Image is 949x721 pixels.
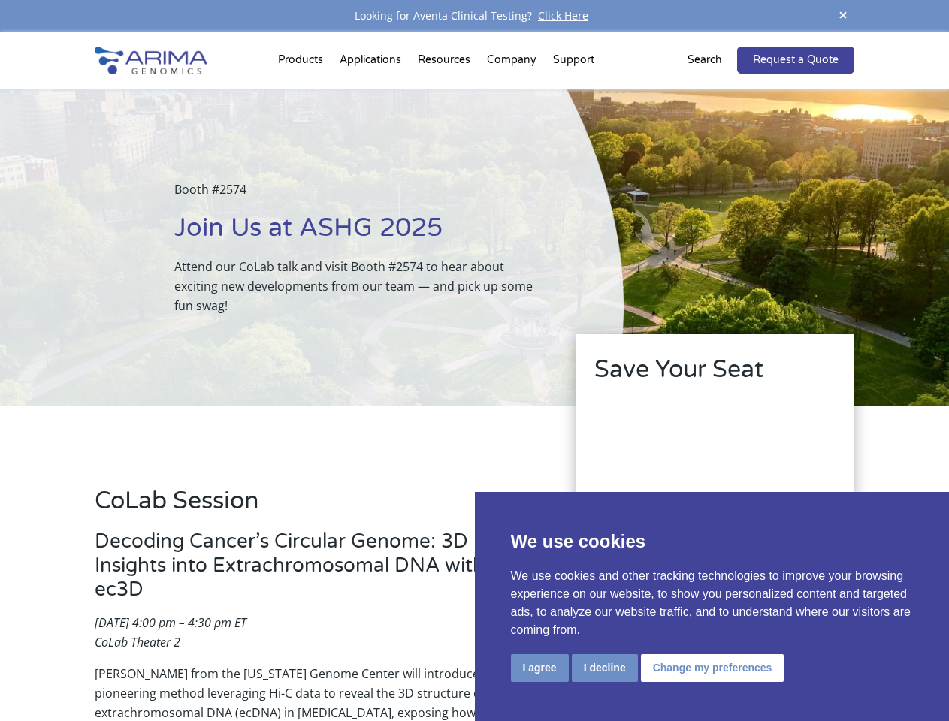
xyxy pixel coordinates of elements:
h1: Join Us at ASHG 2025 [174,211,548,257]
div: Looking for Aventa Clinical Testing? [95,6,854,26]
p: Attend our CoLab talk and visit Booth #2574 to hear about exciting new developments from our team... [174,257,548,315]
p: Booth #2574 [174,179,548,211]
h2: Save Your Seat [594,353,836,398]
h2: CoLab Session [95,484,533,529]
button: Change my preferences [641,654,784,682]
em: CoLab Theater 2 [95,634,180,650]
p: Search [688,50,722,70]
h3: Decoding Cancer’s Circular Genome: 3D Insights into Extrachromosomal DNA with ec3D [95,529,533,613]
img: Arima-Genomics-logo [95,47,207,74]
p: We use cookies [511,528,914,555]
button: I agree [511,654,569,682]
em: [DATE] 4:00 pm – 4:30 pm ET [95,614,246,631]
p: We use cookies and other tracking technologies to improve your browsing experience on our website... [511,567,914,639]
button: I decline [572,654,638,682]
a: Request a Quote [737,47,854,74]
a: Click Here [532,8,594,23]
